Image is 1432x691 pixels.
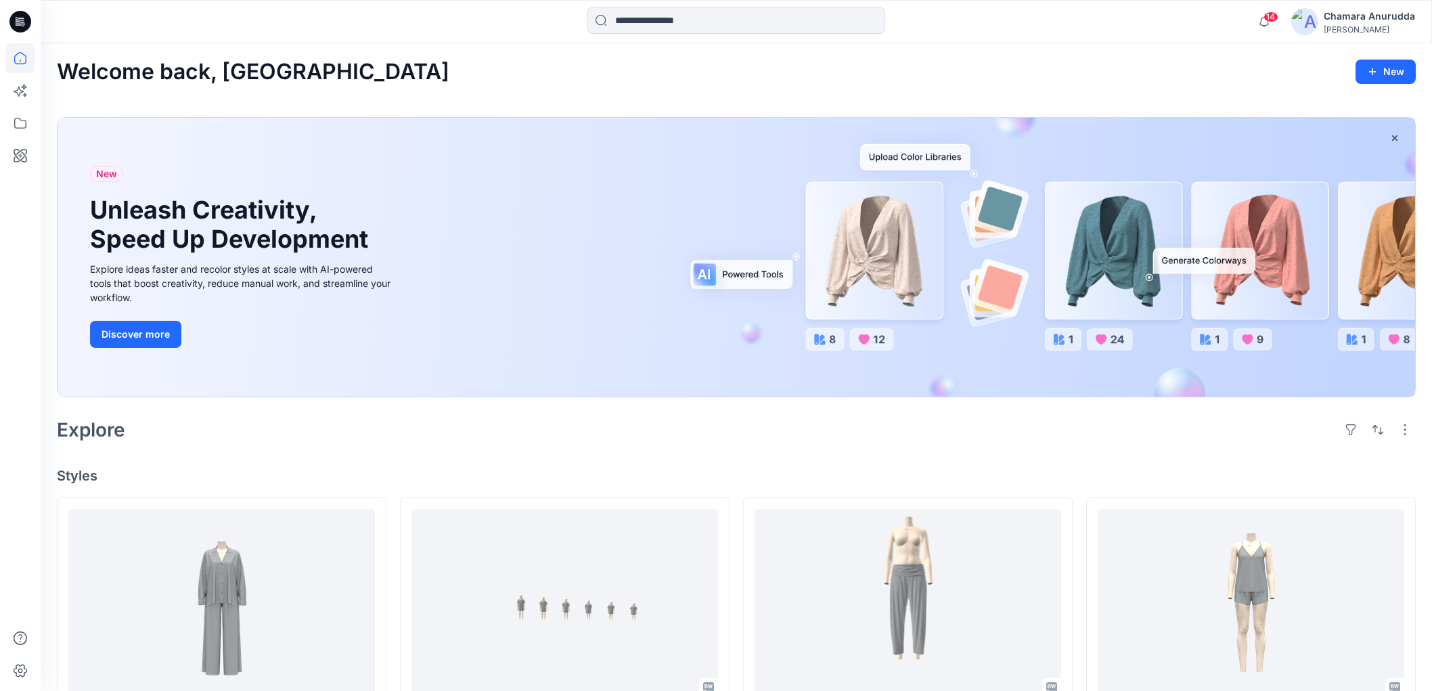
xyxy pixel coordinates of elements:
div: [PERSON_NAME] [1324,24,1415,35]
div: Explore ideas faster and recolor styles at scale with AI-powered tools that boost creativity, red... [90,262,395,305]
img: avatar [1291,8,1318,35]
button: New [1356,60,1416,84]
h1: Unleash Creativity, Speed Up Development [90,196,374,254]
span: 14 [1263,12,1278,22]
h2: Explore [57,419,125,441]
button: Discover more [90,321,181,348]
a: Discover more [90,321,395,348]
span: New [96,166,117,182]
h4: Styles [57,468,1416,484]
h2: Welcome back, [GEOGRAPHIC_DATA] [57,60,449,85]
div: Chamara Anurudda [1324,8,1415,24]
